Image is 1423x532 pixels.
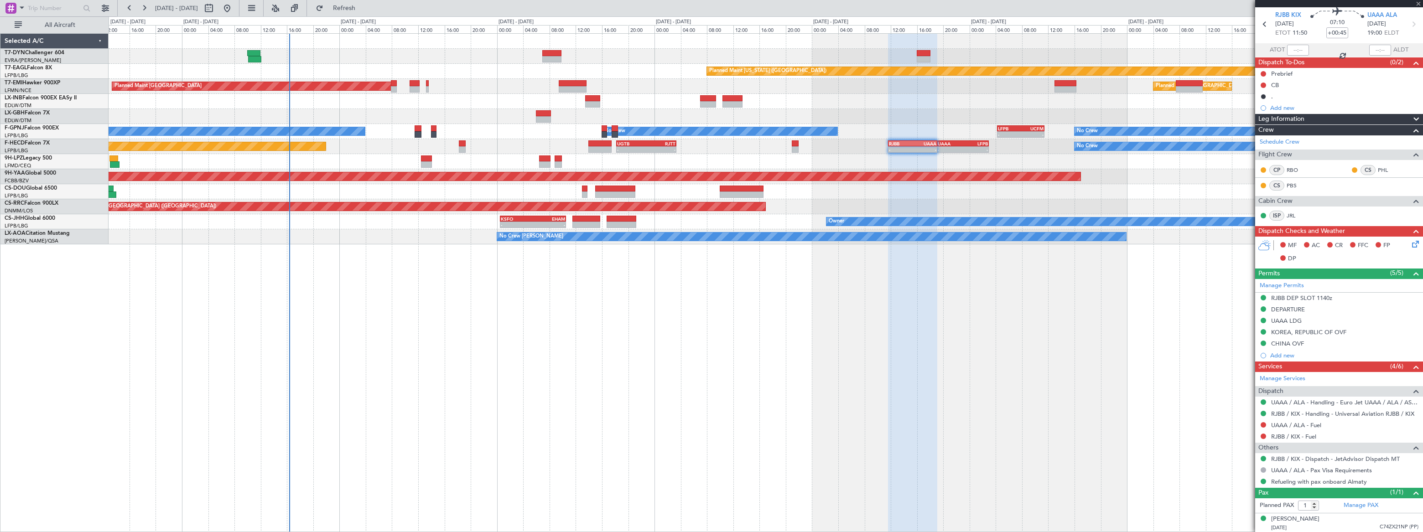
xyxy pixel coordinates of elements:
a: 9H-YAAGlobal 5000 [5,170,56,176]
a: DNMM/LOS [5,207,33,214]
div: 00:00 [970,25,996,33]
span: (0/2) [1390,57,1403,67]
div: 16:00 [917,25,944,33]
div: UAAA [913,141,936,146]
div: KSFO [501,216,533,222]
span: T7-EMI [5,80,22,86]
div: 16:00 [1075,25,1101,33]
div: 04:00 [208,25,235,33]
a: EDLW/DTM [5,102,31,109]
a: RJBB / KIX - Fuel [1271,433,1316,440]
div: [DATE] - [DATE] [656,18,691,26]
div: - [963,147,988,152]
span: [DATE] [1367,20,1386,29]
div: 04:00 [681,25,707,33]
div: Planned Maint [GEOGRAPHIC_DATA] [114,79,202,93]
a: Refueling with pax onboard Almaty [1271,478,1367,486]
span: Refresh [325,5,364,11]
div: No Crew [1077,124,1098,138]
div: [PERSON_NAME] [1271,515,1319,524]
a: LX-GBHFalcon 7X [5,110,50,116]
span: F-GPNJ [5,125,24,131]
span: 19:00 [1367,29,1382,38]
a: LFPB/LBG [5,222,28,229]
span: C74ZX21NP (PP) [1380,523,1418,531]
div: [DATE] - [DATE] [110,18,145,26]
div: 08:00 [707,25,733,33]
span: MF [1288,241,1297,250]
a: Manage Services [1260,374,1305,383]
span: CR [1335,241,1343,250]
span: ELDT [1384,29,1399,38]
div: No Crew [1077,139,1098,153]
div: - [1021,132,1044,137]
div: 20:00 [628,25,655,33]
a: UAAA / ALA - Fuel [1271,421,1321,429]
div: UGTB [617,141,646,146]
div: LFPB [998,126,1021,131]
a: LFPB/LBG [5,132,28,139]
div: 00:00 [497,25,524,33]
a: 9H-LPZLegacy 500 [5,155,52,161]
a: CS-JHHGlobal 6000 [5,216,55,221]
div: 16:00 [445,25,471,33]
a: EVRA/[PERSON_NAME] [5,57,61,64]
a: Manage Permits [1260,281,1304,290]
div: - [913,147,936,152]
span: LX-INB [5,95,22,101]
div: 16:00 [1232,25,1258,33]
div: 12:00 [891,25,917,33]
span: FFC [1358,241,1368,250]
div: Planned Maint [GEOGRAPHIC_DATA] [1156,79,1243,93]
div: [DATE] - [DATE] [183,18,218,26]
span: T7-DYN [5,50,25,56]
a: T7-EAGLFalcon 8X [5,65,52,71]
div: UAAA LDG [1271,317,1302,325]
div: 04:00 [996,25,1022,33]
a: CS-RRCFalcon 900LX [5,201,58,206]
div: Prebrief [1271,70,1293,77]
span: CS-JHH [5,216,24,221]
span: UAAA ALA [1367,11,1397,20]
div: 16:00 [287,25,313,33]
a: LFPB/LBG [5,147,28,154]
div: UCFM [1021,126,1044,131]
a: F-HECDFalcon 7X [5,140,50,146]
div: - [501,222,533,227]
div: LFPB [963,141,988,146]
span: FP [1383,241,1390,250]
div: CS [1269,181,1284,191]
div: Add new [1270,351,1418,359]
span: ETOT [1275,29,1290,38]
a: LFMN/NCE [5,87,31,94]
span: F-HECD [5,140,25,146]
div: - [998,132,1021,137]
div: 12:00 [1206,25,1232,33]
div: ISP [1269,211,1284,221]
div: [DATE] - [DATE] [813,18,848,26]
div: [DATE] - [DATE] [971,18,1006,26]
div: 00:00 [182,25,208,33]
div: 08:00 [1022,25,1049,33]
a: LX-AOACitation Mustang [5,231,70,236]
div: [DATE] - [DATE] [499,18,534,26]
span: (5/5) [1390,268,1403,278]
a: UAAA / ALA - Pax Visa Requirements [1271,466,1372,474]
div: EHAM [533,216,566,222]
div: 20:00 [313,25,340,33]
div: [DATE] - [DATE] [1128,18,1163,26]
div: Planned Maint [GEOGRAPHIC_DATA] ([GEOGRAPHIC_DATA]) [73,200,216,213]
div: 20:00 [156,25,182,33]
span: ALDT [1393,46,1408,55]
label: Planned PAX [1260,501,1294,510]
div: DEPARTURE [1271,305,1305,313]
div: 20:00 [471,25,497,33]
span: Others [1258,443,1278,453]
div: 16:00 [130,25,156,33]
span: [DATE] [1271,524,1287,531]
div: 04:00 [366,25,392,33]
span: (1/1) [1390,487,1403,497]
div: - [938,147,963,152]
a: EDLW/DTM [5,117,31,124]
div: CB [1271,81,1279,89]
